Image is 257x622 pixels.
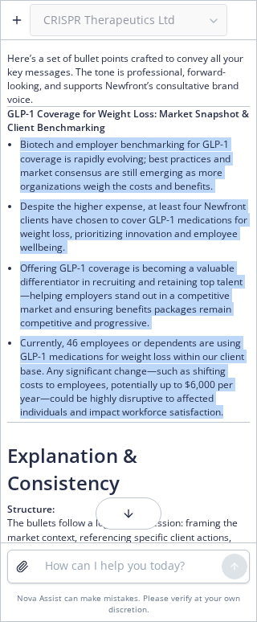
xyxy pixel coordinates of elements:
[7,51,250,107] p: Here’s a set of bullet points crafted to convey all your key messages. The tone is professional, ...
[7,502,250,571] p: The bullets follow a logical progression: framing the market context, referencing specific client...
[20,258,250,334] li: Offering GLP-1 coverage is becoming a valuable differentiator in recruiting and retaining top tal...
[20,333,250,422] li: Currently, 46 employees or dependents are using GLP-1 medications for weight loss within our clie...
[7,502,55,516] span: Structure:
[20,134,250,196] li: Biotech and employer benchmarking for GLP-1 coverage is rapidly evolving; best practices and mark...
[7,593,250,615] div: Nova Assist can make mistakes. Please verify at your own discretion.
[20,196,250,258] li: Despite the higher expense, at least four Newfront clients have chosen to cover GLP-1 medications...
[7,442,250,496] h3: Explanation & Consistency
[4,7,30,33] button: Create a new chat
[7,107,249,134] span: GLP-1 Coverage for Weight Loss: Market Snapshot & Client Benchmarking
